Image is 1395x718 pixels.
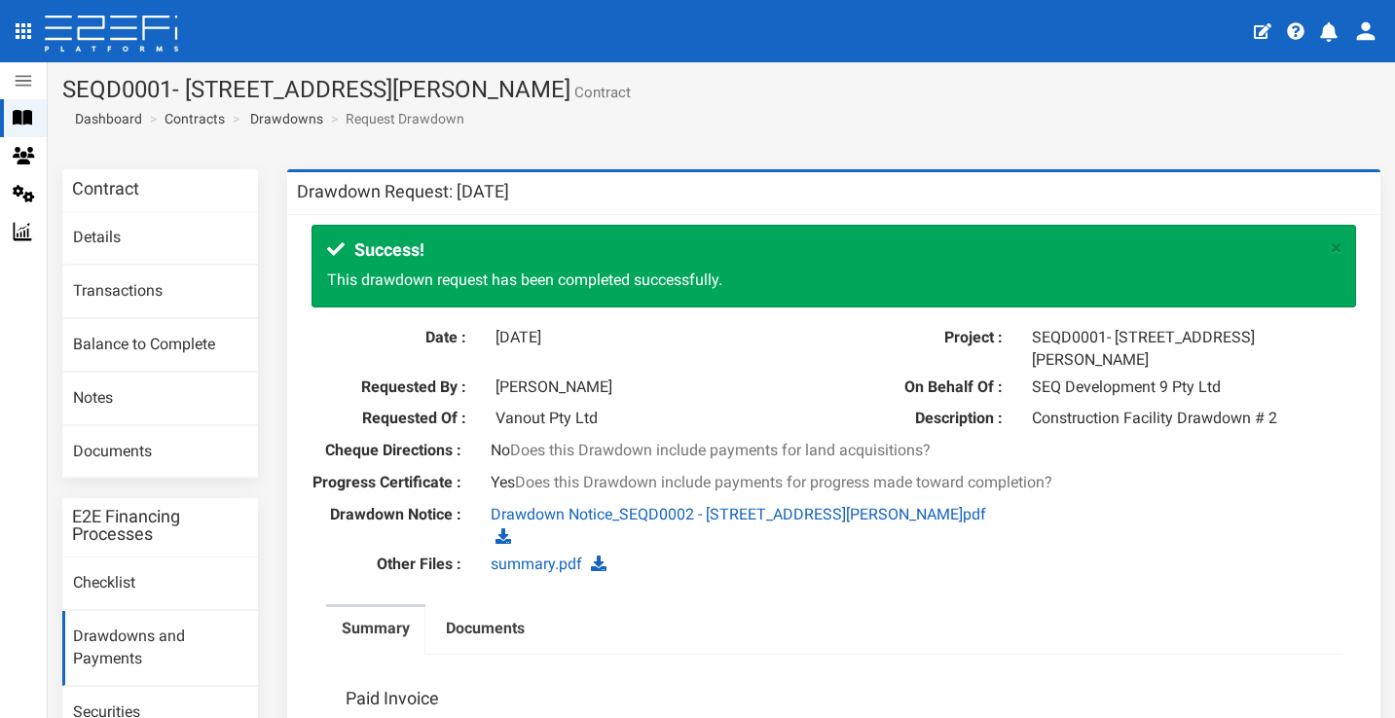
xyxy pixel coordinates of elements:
div: [PERSON_NAME] [481,377,820,399]
a: Transactions [62,266,258,318]
a: Dashboard [67,109,142,128]
div: Vanout Pty Ltd [481,408,820,430]
label: On Behalf Of : [848,377,1017,399]
div: No [476,440,1193,462]
button: × [1331,238,1341,259]
h1: SEQD0001- [STREET_ADDRESS][PERSON_NAME] [62,77,1380,102]
h3: Drawdown Request: [DATE] [297,183,509,200]
a: Drawdown Notice_SEQD0002 - [STREET_ADDRESS][PERSON_NAME]pdf [491,505,986,523]
h3: E2E Financing Processes [72,508,248,543]
span: Does this Drawdown include payments for progress made toward completion? [515,473,1052,491]
a: Drawdowns [250,109,323,128]
label: Date : [312,327,481,349]
label: Other Files : [297,554,476,576]
small: Contract [570,86,631,100]
div: SEQ Development 9 Pty Ltd [1017,377,1356,399]
label: Cheque Directions : [297,440,476,462]
li: Request Drawdown [326,109,464,128]
a: Checklist [62,557,258,610]
a: Balance to Complete [62,319,258,372]
div: [DATE] [481,327,820,349]
a: Documents [430,607,540,656]
div: Construction Facility Drawdown # 2 [1017,408,1356,430]
a: Documents [62,426,258,479]
div: This drawdown request has been completed successfully. [312,225,1356,307]
label: Drawdown Notice : [297,504,476,526]
label: Requested By : [312,377,481,399]
span: Does this Drawdown include payments for land acquisitions? [510,441,931,459]
div: SEQD0001- [STREET_ADDRESS][PERSON_NAME] [1017,327,1356,372]
a: Notes [62,373,258,425]
a: summary.pdf [491,555,582,573]
a: Summary [326,607,425,656]
label: Project : [848,327,1017,349]
h3: Paid Invoice [346,690,439,707]
h4: Success! [327,240,1321,260]
label: Description : [848,408,1017,430]
a: Drawdowns and Payments [62,611,258,686]
span: Dashboard [67,111,142,126]
label: Summary [342,618,410,640]
a: Contracts [165,109,225,128]
label: Documents [446,618,525,640]
label: Progress Certificate : [297,472,476,494]
div: Yes [476,472,1193,494]
label: Requested Of : [312,408,481,430]
a: Details [62,212,258,265]
h3: Contract [72,180,139,197]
